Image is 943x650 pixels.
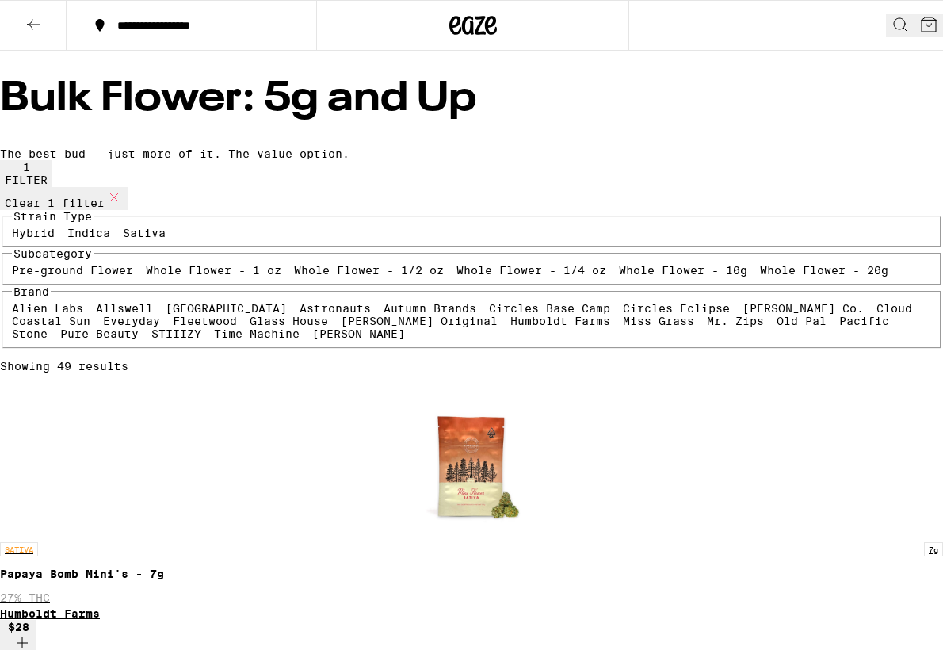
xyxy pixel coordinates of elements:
[623,302,730,315] label: Circles Eclipse
[146,264,281,277] label: Whole Flower - 1 oz
[743,302,864,315] label: [PERSON_NAME] Co.
[777,315,827,327] label: Old Pal
[300,302,371,315] label: Astronauts
[103,315,160,327] label: Everyday
[876,302,912,315] label: Cloud
[12,315,90,327] label: Coastal Sun
[123,227,166,239] label: Sativa
[173,315,237,327] label: Fleetwood
[619,264,747,277] label: Whole Flower - 10g
[96,302,153,315] label: Allswell
[12,247,94,260] legend: Subcategory
[12,227,55,239] label: Hybrid
[5,161,48,174] div: 1
[250,315,328,327] label: Glass House
[384,302,476,315] label: Autumn Brands
[214,327,300,340] label: Time Machine
[166,302,287,315] label: [GEOGRAPHIC_DATA]
[489,302,610,315] label: Circles Base Camp
[623,315,694,327] label: Miss Grass
[67,227,110,239] label: Indica
[12,285,51,298] legend: Brand
[12,302,83,315] label: Alien Labs
[60,327,139,340] label: Pure Beauty
[8,621,29,633] span: $28
[341,315,498,327] label: [PERSON_NAME] Original
[760,264,888,277] label: Whole Flower - 20g
[12,210,94,223] legend: Strain Type
[294,264,444,277] label: Whole Flower - 1/2 oz
[12,315,889,340] label: Pacific Stone
[924,542,943,556] p: 7g
[151,327,201,340] label: STIIIZY
[312,327,405,340] label: [PERSON_NAME]
[707,315,764,327] label: Mr. Zips
[456,264,606,277] label: Whole Flower - 1/4 oz
[12,264,133,277] label: Pre-ground Flower
[510,315,610,327] label: Humboldt Farms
